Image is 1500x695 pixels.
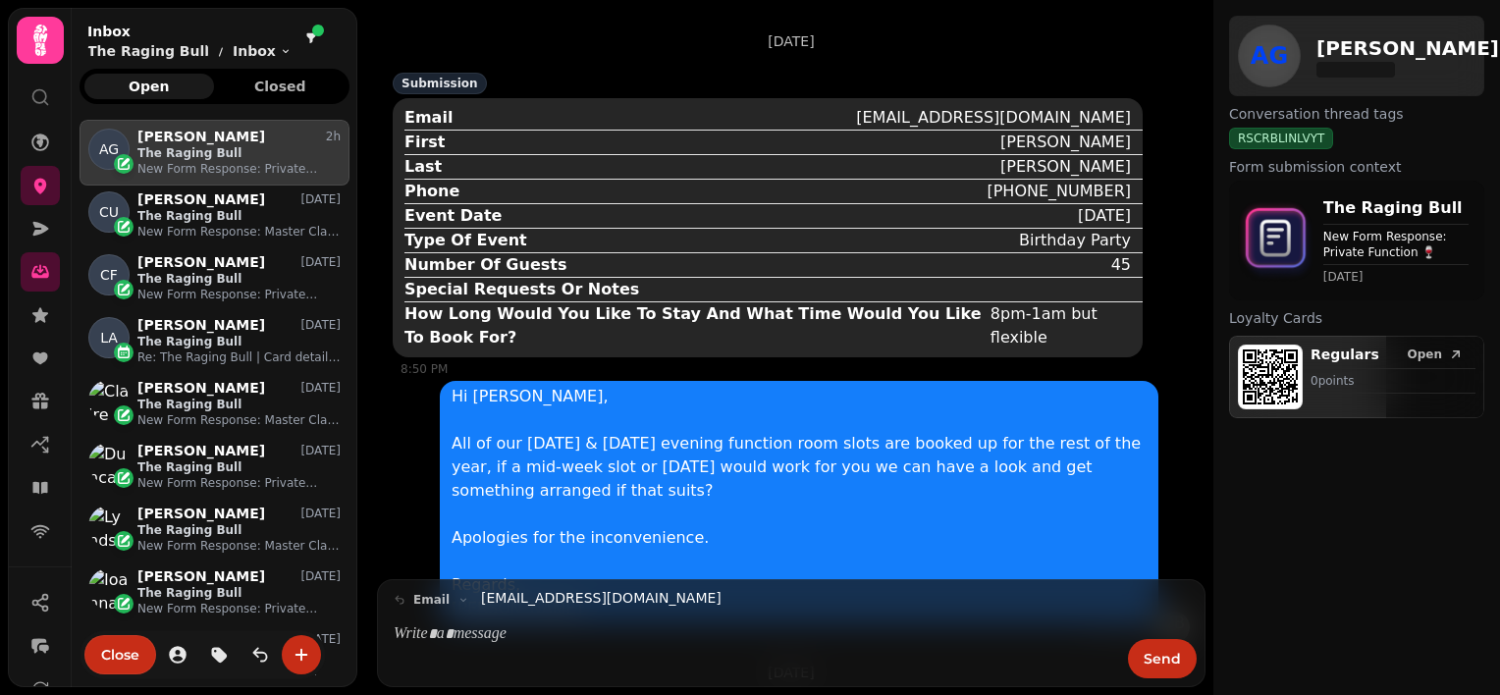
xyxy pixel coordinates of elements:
p: 2h [326,129,341,144]
p: The Raging Bull [137,334,341,349]
p: Apologies for the inconvenience. [452,526,1147,550]
div: Submission [393,73,487,94]
span: CF [100,265,118,285]
span: Open [100,80,198,93]
span: Closed [232,80,330,93]
p: [PERSON_NAME] [137,129,265,145]
p: [PERSON_NAME] [137,506,265,522]
p: Regulars [1311,345,1379,364]
p: The Raging Bull [137,522,341,538]
p: [DATE] [300,317,341,333]
time: [DATE] [1323,269,1469,285]
div: 8pm-1am but flexible [991,302,1131,349]
img: Ioanna Charakida [88,568,130,610]
p: Re: The Raging Bull | Card details required [137,349,341,365]
p: [PERSON_NAME] [137,191,265,208]
p: New Form Response: Private Function 🍷 [137,161,341,177]
div: [PERSON_NAME] [1000,155,1131,179]
p: [DATE] [300,254,341,270]
img: form-icon [1237,199,1315,282]
button: Inbox [233,41,292,61]
button: Open [84,74,214,99]
p: The Raging Bull [87,41,209,61]
div: [PHONE_NUMBER] [987,180,1131,203]
p: [DATE] [768,31,814,51]
p: The Raging Bull [137,459,341,475]
p: [DATE] [300,380,341,396]
div: RSCRBLINLVYT [1229,128,1333,149]
span: AG [99,139,119,159]
h2: [PERSON_NAME] [1316,34,1499,62]
p: Regards, [452,573,1147,597]
button: filter [299,27,323,50]
div: First [404,131,445,154]
p: The Raging Bull [137,397,341,412]
p: [DATE] [300,568,341,584]
span: LA [100,328,118,347]
span: Open [1408,348,1442,360]
h2: Inbox [87,22,292,41]
button: Closed [216,74,346,99]
p: The Raging Bull [1323,196,1469,220]
div: Special Requests Or Notes [404,278,639,301]
div: Type Of Event [404,229,527,252]
span: Loyalty Cards [1229,308,1322,328]
span: AG [1251,44,1288,68]
label: Conversation thread tags [1229,104,1484,124]
p: The Raging Bull [137,271,341,287]
div: Number Of Guests [404,253,566,277]
p: The Raging Bull [137,208,341,224]
button: tag-thread [199,635,239,674]
button: email [386,588,477,612]
div: 8:50 PM [401,361,1143,377]
p: Hi [PERSON_NAME], [452,385,1147,408]
span: CU [99,202,119,222]
img: Duncan Adamson [88,443,130,484]
img: Claire Stapleton [88,380,130,421]
a: [EMAIL_ADDRESS][DOMAIN_NAME] [481,588,722,609]
p: [PERSON_NAME] [137,254,265,271]
div: [PERSON_NAME] [1000,131,1131,154]
span: Send [1144,652,1181,666]
p: [PERSON_NAME] [137,317,265,334]
p: [DATE] [300,443,341,458]
p: The Raging Bull [137,585,341,601]
p: The Raging Bull [137,145,341,161]
button: Send [1128,639,1197,678]
p: New Form Response: Private Function 🍷 [137,601,341,616]
p: 0 point s [1311,373,1475,389]
div: How Long Would You Like To Stay And What Time Would You Like To Book For? [404,302,983,349]
div: [EMAIL_ADDRESS][DOMAIN_NAME] [856,106,1131,130]
div: Birthday Party [1019,229,1131,252]
p: New Form Response: Private Function 🍷 [1323,229,1469,260]
p: [DATE] [300,191,341,207]
div: Phone [404,180,459,203]
p: All of our [DATE] & [DATE] evening function room slots are booked up for the rest of the year, if... [452,432,1147,503]
p: New Form Response: Master Class Enquiry 🍸 [137,538,341,554]
nav: breadcrumb [87,41,292,61]
button: create-convo [282,635,321,674]
button: is-read [241,635,280,674]
p: [PERSON_NAME] [137,380,265,397]
div: grid [80,120,349,678]
button: Close [84,635,156,674]
p: [PERSON_NAME] [137,443,265,459]
p: [PERSON_NAME] [137,568,265,585]
div: 45 [1111,253,1131,277]
p: New Form Response: Master Class Enquiry 🍸 [137,224,341,240]
button: Open [1400,345,1472,364]
p: New Form Response: Private Function 🍷 [137,475,341,491]
div: Last [404,155,442,179]
img: Lyndsey Lee [88,506,130,547]
label: Form submission context [1229,157,1484,177]
p: New Form Response: Private Function 🍷 [137,287,341,302]
div: [DATE] [1078,204,1131,228]
p: [DATE] [300,506,341,521]
div: Email [404,106,453,130]
span: Close [101,648,139,662]
div: Event Date [404,204,502,228]
p: New Form Response: Master Class Enquiry 🍸 [137,412,341,428]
